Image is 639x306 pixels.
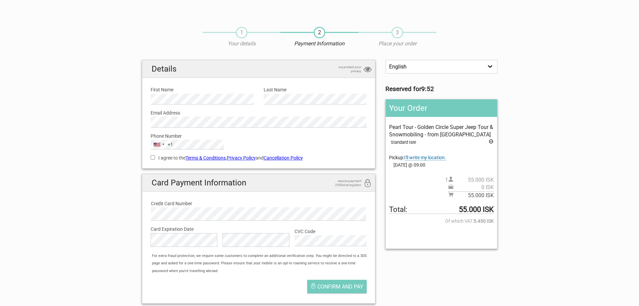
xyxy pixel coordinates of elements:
[185,155,226,161] a: Terms & Conditions
[168,141,173,148] div: +1
[391,27,403,38] span: 3
[454,184,494,191] span: 0 ISK
[448,191,494,199] span: Subtotal
[203,40,280,47] p: Your details
[295,228,367,235] label: CVC Code
[142,60,375,78] h2: Details
[317,283,363,290] span: Confirm and pay
[445,176,494,184] span: 1 person(s)
[307,280,367,293] button: Confirm and pay
[280,40,358,47] p: Payment Information
[314,27,325,38] span: 2
[151,154,367,162] label: I agree to the , and
[149,252,375,275] div: For extra fraud protection, we require some customers to complete an additional verification step...
[151,225,367,233] label: Card Expiration Date
[474,217,494,225] strong: 5.450 ISK
[404,155,446,161] span: Change pickup place
[389,161,493,169] span: [DATE] @ 09:00
[391,139,493,146] div: Standard rate
[227,155,256,161] a: Privacy Policy
[454,192,494,199] span: 55.000 ISK
[328,179,361,187] span: secure payment 256bit encryption
[389,155,446,161] span: Pickup:
[328,65,361,73] span: we protect your privacy
[264,155,303,161] a: Cancellation Policy
[359,40,436,47] p: Place your order
[264,86,367,93] label: Last Name
[448,184,494,191] span: Pickup price
[454,176,494,184] span: 55.000 ISK
[386,99,497,117] h2: Your Order
[151,86,254,93] label: First Name
[364,179,372,188] i: 256bit encryption
[142,174,375,192] h2: Card Payment Information
[364,65,372,74] i: privacy protection
[151,140,173,149] button: Selected country
[236,27,248,38] span: 1
[421,85,434,93] strong: 9:52
[151,132,367,140] label: Phone Number
[389,124,493,138] span: Pearl Tour - Golden Circle Super Jeep Tour & Snowmobiling - from [GEOGRAPHIC_DATA]
[459,206,494,213] strong: 55.000 ISK
[389,206,493,214] span: Total to be paid
[151,109,367,117] label: Email Address
[151,200,367,207] label: Credit Card Number
[385,85,497,93] h3: Reserved for
[389,217,493,225] span: Of which VAT:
